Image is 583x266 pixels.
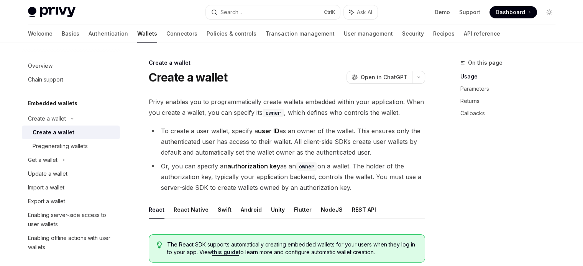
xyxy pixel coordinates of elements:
[28,61,53,70] div: Overview
[137,24,157,43] a: Wallets
[347,71,412,84] button: Open in ChatGPT
[22,208,120,231] a: Enabling server-side access to user wallets
[402,24,424,43] a: Security
[22,139,120,153] a: Pregenerating wallets
[460,107,562,119] a: Callbacks
[271,201,285,219] button: Unity
[28,24,53,43] a: Welcome
[496,8,525,16] span: Dashboard
[206,5,340,19] button: Search...CtrlK
[241,201,262,219] button: Android
[266,24,335,43] a: Transaction management
[149,70,228,84] h1: Create a wallet
[28,114,66,123] div: Create a wallet
[433,24,455,43] a: Recipes
[207,24,256,43] a: Policies & controls
[459,8,480,16] a: Support
[460,95,562,107] a: Returns
[344,5,378,19] button: Ask AI
[435,8,450,16] a: Demo
[22,231,120,254] a: Enabling offline actions with user wallets
[361,73,407,81] span: Open in ChatGPT
[258,127,279,135] strong: user ID
[167,241,417,256] span: The React SDK supports automatically creating embedded wallets for your users when they log in to...
[468,58,503,67] span: On this page
[543,6,555,18] button: Toggle dark mode
[22,126,120,139] a: Create a wallet
[296,162,317,171] code: owner
[22,59,120,73] a: Overview
[28,183,64,192] div: Import a wallet
[460,83,562,95] a: Parameters
[157,242,162,248] svg: Tip
[321,201,343,219] button: NodeJS
[62,24,79,43] a: Basics
[28,169,67,178] div: Update a wallet
[324,9,335,15] span: Ctrl K
[149,96,425,118] span: Privy enables you to programmatically create wallets embedded within your application. When you c...
[460,70,562,83] a: Usage
[220,8,242,17] div: Search...
[352,201,376,219] button: REST API
[263,109,284,117] code: owner
[28,155,57,165] div: Get a wallet
[166,24,197,43] a: Connectors
[149,126,425,158] li: To create a user wallet, specify a as an owner of the wallet. This ensures only the authenticated...
[149,201,164,219] button: React
[212,249,239,256] a: this guide
[22,181,120,194] a: Import a wallet
[28,211,115,229] div: Enabling server-side access to user wallets
[344,24,393,43] a: User management
[33,142,88,151] div: Pregenerating wallets
[464,24,500,43] a: API reference
[28,233,115,252] div: Enabling offline actions with user wallets
[22,194,120,208] a: Export a wallet
[149,59,425,67] div: Create a wallet
[174,201,209,219] button: React Native
[28,99,77,108] h5: Embedded wallets
[33,128,74,137] div: Create a wallet
[357,8,372,16] span: Ask AI
[22,167,120,181] a: Update a wallet
[28,197,65,206] div: Export a wallet
[149,161,425,193] li: Or, you can specify an as an on a wallet. The holder of the authorization key, typically your app...
[28,75,63,84] div: Chain support
[89,24,128,43] a: Authentication
[28,7,76,18] img: light logo
[294,201,312,219] button: Flutter
[489,6,537,18] a: Dashboard
[218,201,232,219] button: Swift
[227,162,280,170] strong: authorization key
[22,73,120,86] a: Chain support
